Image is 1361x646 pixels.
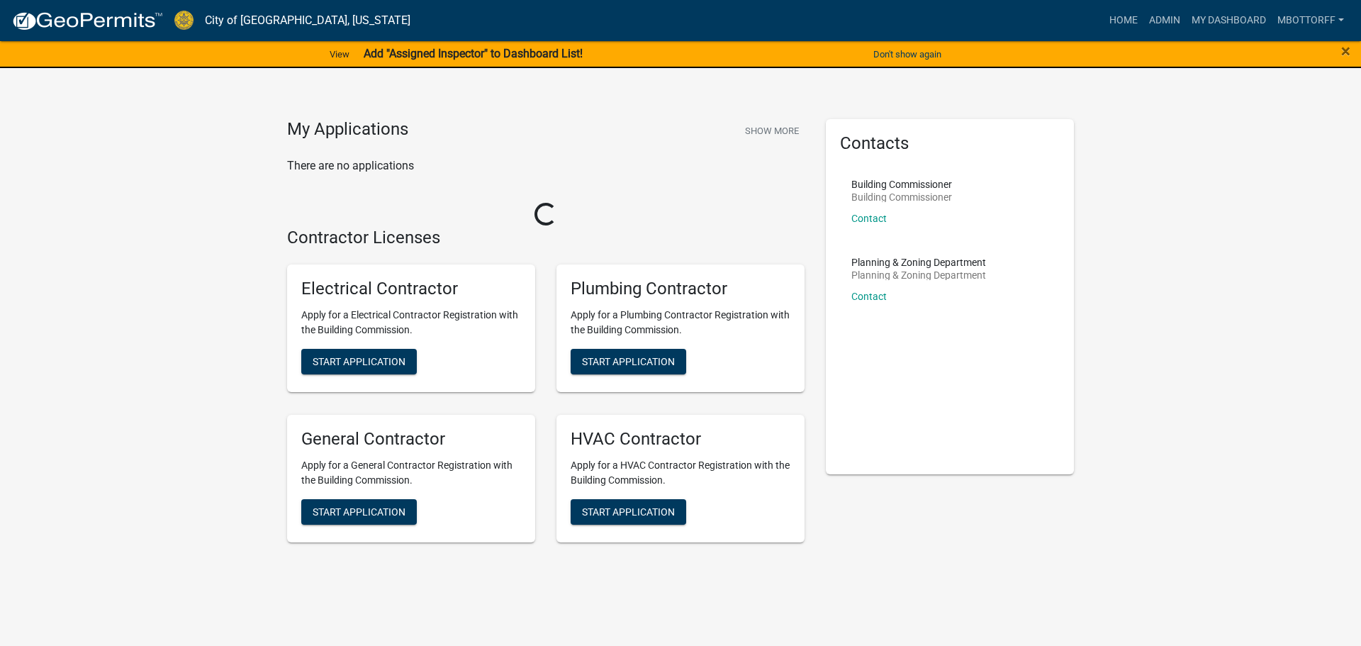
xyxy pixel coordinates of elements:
[287,228,805,248] h4: Contractor Licenses
[174,11,194,30] img: City of Jeffersonville, Indiana
[571,499,686,525] button: Start Application
[571,458,790,488] p: Apply for a HVAC Contractor Registration with the Building Commission.
[313,356,405,367] span: Start Application
[205,9,410,33] a: City of [GEOGRAPHIC_DATA], [US_STATE]
[301,458,521,488] p: Apply for a General Contractor Registration with the Building Commission.
[1186,7,1272,34] a: My Dashboard
[324,43,355,66] a: View
[301,349,417,374] button: Start Application
[840,133,1060,154] h5: Contacts
[582,356,675,367] span: Start Application
[868,43,947,66] button: Don't show again
[851,192,952,202] p: Building Commissioner
[571,429,790,450] h5: HVAC Contractor
[739,119,805,143] button: Show More
[1143,7,1186,34] a: Admin
[287,119,408,140] h4: My Applications
[301,429,521,450] h5: General Contractor
[571,308,790,338] p: Apply for a Plumbing Contractor Registration with the Building Commission.
[582,506,675,517] span: Start Application
[851,257,986,267] p: Planning & Zoning Department
[313,506,405,517] span: Start Application
[1272,7,1350,34] a: Mbottorff
[571,279,790,299] h5: Plumbing Contractor
[1341,43,1350,60] button: Close
[301,499,417,525] button: Start Application
[301,308,521,338] p: Apply for a Electrical Contractor Registration with the Building Commission.
[364,47,583,60] strong: Add "Assigned Inspector" to Dashboard List!
[1341,41,1350,61] span: ×
[1104,7,1143,34] a: Home
[851,291,887,302] a: Contact
[571,349,686,374] button: Start Application
[851,213,887,224] a: Contact
[301,279,521,299] h5: Electrical Contractor
[851,270,986,280] p: Planning & Zoning Department
[851,179,952,189] p: Building Commissioner
[287,157,805,174] p: There are no applications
